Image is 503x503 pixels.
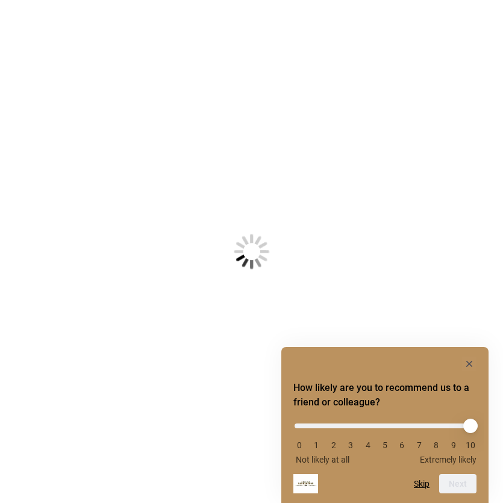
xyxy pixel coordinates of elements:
button: Skip [414,479,430,489]
button: Next question [439,474,476,493]
li: 6 [396,440,408,450]
span: Not likely at all [296,455,349,464]
li: 10 [464,440,476,450]
li: 2 [328,440,340,450]
img: Loading [175,175,329,329]
button: Hide survey [462,357,476,371]
li: 7 [413,440,425,450]
h2: How likely are you to recommend us to a friend or colleague? Select an option from 0 to 10, with ... [293,381,476,410]
div: How likely are you to recommend us to a friend or colleague? Select an option from 0 to 10, with ... [293,414,476,464]
li: 4 [362,440,374,450]
li: 0 [293,440,305,450]
li: 8 [430,440,442,450]
li: 5 [379,440,391,450]
li: 3 [345,440,357,450]
li: 9 [448,440,460,450]
span: Extremely likely [420,455,476,464]
li: 1 [310,440,322,450]
div: How likely are you to recommend us to a friend or colleague? Select an option from 0 to 10, with ... [293,357,476,493]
